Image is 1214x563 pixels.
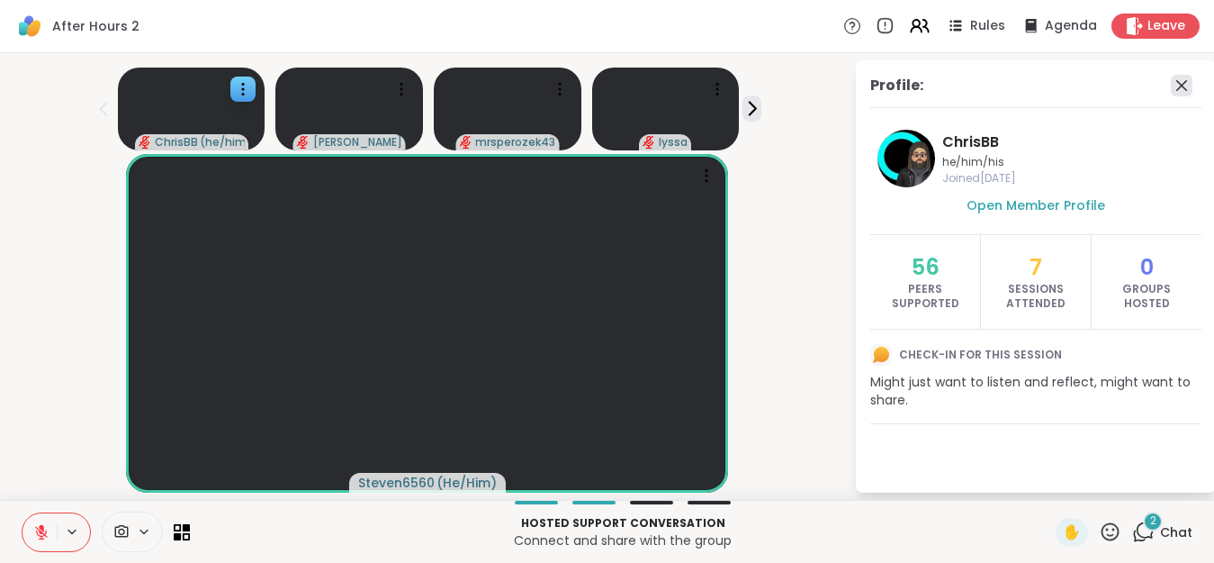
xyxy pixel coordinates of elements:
span: Groups Hosted [1110,282,1183,311]
span: 2 [1150,513,1156,529]
span: ChrisBB [942,132,1194,153]
span: audio-muted [643,136,655,149]
a: Open Member Profile [967,195,1105,216]
span: Chat [1160,523,1192,541]
div: Profile: [870,75,923,96]
span: Joined [DATE] [942,171,1194,186]
p: Might just want to listen and reflect, might want to share. [870,373,1201,409]
span: After Hours 2 [52,17,139,35]
p: Connect and share with the group [201,531,1045,549]
p: Hosted support conversation [201,515,1045,531]
span: Agenda [1045,17,1097,35]
span: [PERSON_NAME] [313,135,402,150]
span: Leave [1147,17,1185,35]
span: Rules [970,17,1005,35]
span: 0 [1140,253,1154,282]
span: ✋ [1063,522,1081,543]
span: ( he/him/his ) [200,135,245,150]
span: 56 [912,253,940,282]
span: Open Member Profile [967,196,1105,214]
span: audio-muted [139,136,151,149]
img: Chat Icon [870,344,892,366]
span: mrsperozek43 [475,135,555,150]
span: Peers Supported [888,282,962,311]
span: Steven6560 [358,474,435,492]
span: he/him/his [942,155,1104,169]
span: lyssa [659,135,688,150]
span: audio-muted [297,136,310,149]
img: ShareWell Logomark [14,11,45,41]
span: 7 [1030,253,1042,282]
span: audio-muted [459,136,472,149]
span: ( He/Him ) [436,474,497,492]
img: ChrisBB [877,130,935,187]
span: Sessions Attended [999,282,1073,311]
span: ChrisBB [155,135,198,150]
span: Check-in for this session [899,348,1062,362]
